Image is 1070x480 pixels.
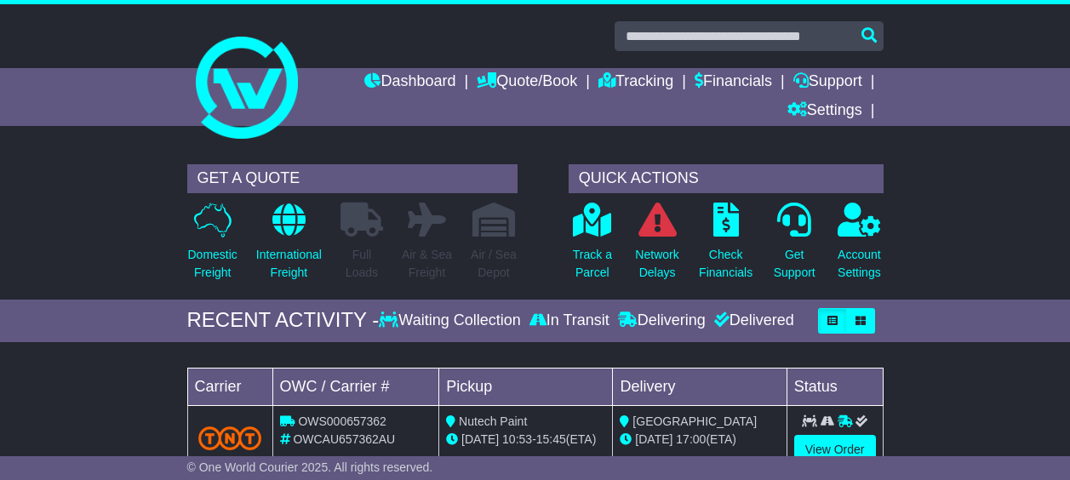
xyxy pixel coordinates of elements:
[569,164,884,193] div: QUICK ACTIONS
[572,202,613,291] a: Track aParcel
[787,368,883,405] td: Status
[598,68,673,97] a: Tracking
[710,311,794,330] div: Delivered
[695,68,772,97] a: Financials
[838,246,881,282] p: Account Settings
[187,308,380,333] div: RECENT ACTIVITY -
[471,246,517,282] p: Air / Sea Depot
[446,431,605,449] div: - (ETA)
[187,202,238,291] a: DomesticFreight
[502,432,532,446] span: 10:53
[536,432,566,446] span: 15:45
[402,246,452,282] p: Air & Sea Freight
[773,202,816,291] a: GetSupport
[364,68,455,97] a: Dashboard
[614,311,710,330] div: Delivering
[187,164,518,193] div: GET A QUOTE
[794,435,876,465] a: View Order
[187,368,272,405] td: Carrier
[573,246,612,282] p: Track a Parcel
[439,368,613,405] td: Pickup
[188,246,237,282] p: Domestic Freight
[525,311,614,330] div: In Transit
[774,246,815,282] p: Get Support
[676,432,706,446] span: 17:00
[632,414,757,428] span: [GEOGRAPHIC_DATA]
[293,432,395,446] span: OWCAU657362AU
[477,68,577,97] a: Quote/Book
[698,202,753,291] a: CheckFinancials
[613,368,787,405] td: Delivery
[198,426,262,449] img: TNT_Domestic.png
[459,414,527,428] span: Nutech Paint
[187,460,433,474] span: © One World Courier 2025. All rights reserved.
[620,431,779,449] div: (ETA)
[340,246,383,282] p: Full Loads
[255,202,323,291] a: InternationalFreight
[461,432,499,446] span: [DATE]
[272,368,439,405] td: OWC / Carrier #
[298,414,386,428] span: OWS000657362
[635,432,672,446] span: [DATE]
[379,311,524,330] div: Waiting Collection
[256,246,322,282] p: International Freight
[699,246,752,282] p: Check Financials
[837,202,882,291] a: AccountSettings
[787,97,862,126] a: Settings
[635,246,678,282] p: Network Delays
[634,202,679,291] a: NetworkDelays
[793,68,862,97] a: Support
